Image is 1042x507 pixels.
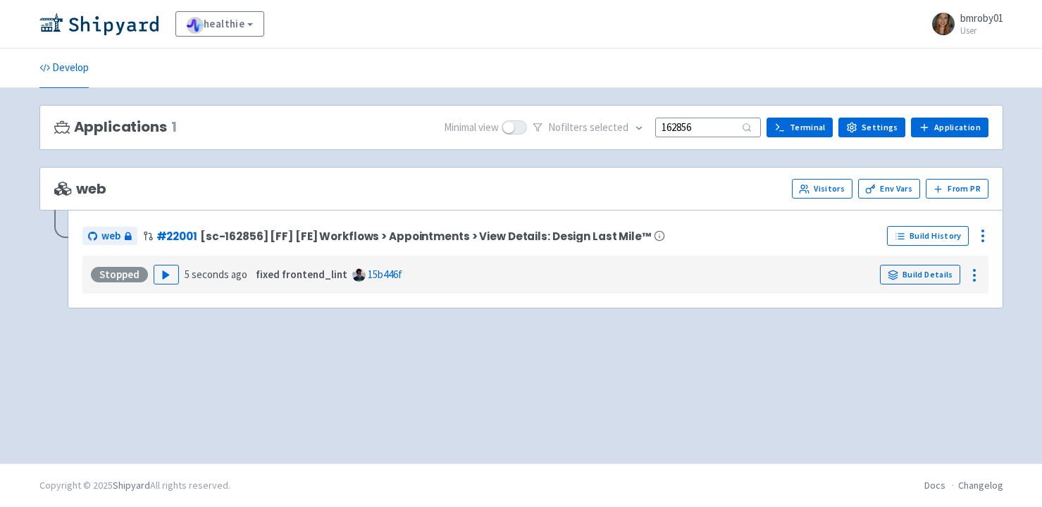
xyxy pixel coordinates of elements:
h3: Applications [54,119,177,135]
a: Changelog [958,479,1003,492]
a: Settings [838,118,905,137]
time: 5 seconds ago [185,268,247,281]
a: #22001 [156,229,197,244]
small: User [960,26,1003,35]
a: Visitors [792,179,852,199]
span: selected [590,120,628,134]
span: 1 [171,119,177,135]
a: Env Vars [858,179,920,199]
a: Shipyard [113,479,150,492]
span: bmroby01 [960,11,1003,25]
a: Build History [887,226,969,246]
button: From PR [926,179,988,199]
span: web [101,228,120,244]
input: Search... [655,118,761,137]
strong: fixed frontend_lint [256,268,347,281]
a: healthie [175,11,265,37]
a: web [82,227,137,246]
a: Develop [39,49,89,88]
span: Minimal view [444,120,499,136]
span: web [54,181,106,197]
a: 15b446f [368,268,402,281]
a: Application [911,118,988,137]
div: Copyright © 2025 All rights reserved. [39,478,230,493]
img: Shipyard logo [39,13,159,35]
span: [sc-162856] [FF] [FE] Workflows > Appointments > View Details: Design Last Mile™ [200,230,651,242]
a: bmroby01 User [924,13,1003,35]
a: Build Details [880,265,960,284]
button: Play [154,265,179,284]
a: Terminal [767,118,833,137]
span: No filter s [548,120,628,136]
a: Docs [924,479,945,492]
div: Stopped [91,267,148,282]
